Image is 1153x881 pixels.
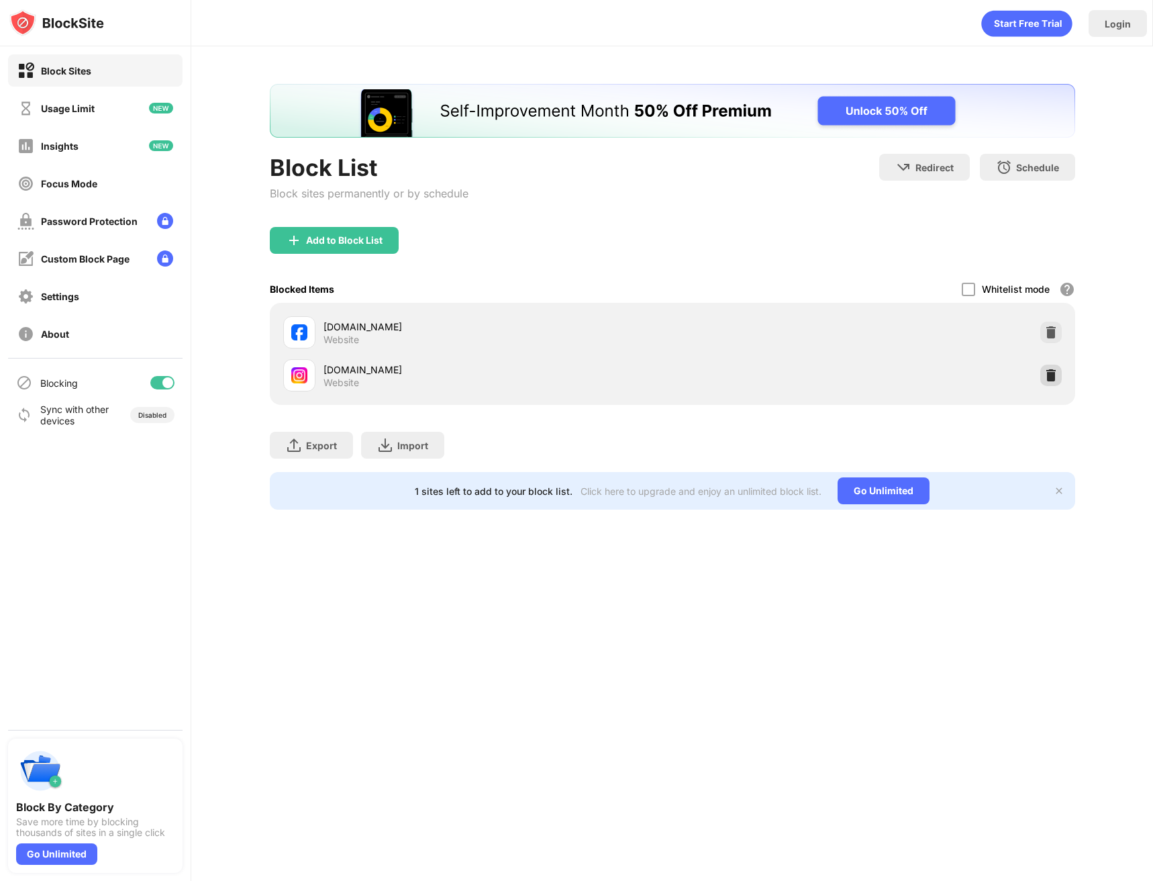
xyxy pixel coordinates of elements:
img: block-on.svg [17,62,34,79]
img: insights-off.svg [17,138,34,154]
div: [DOMAIN_NAME] [323,320,672,334]
div: Settings [41,291,79,302]
img: x-button.svg [1054,485,1064,496]
div: Block sites permanently or by schedule [270,187,468,200]
img: new-icon.svg [149,103,173,113]
img: new-icon.svg [149,140,173,151]
div: About [41,328,69,340]
div: Blocked Items [270,283,334,295]
div: Login [1105,18,1131,30]
div: Click here to upgrade and enjoy an unlimited block list. [581,485,821,497]
div: Custom Block Page [41,253,130,265]
div: Sync with other devices [40,404,109,426]
img: push-categories.svg [16,747,64,795]
img: blocking-icon.svg [16,375,32,391]
img: favicons [291,367,307,383]
div: Insights [41,140,79,152]
div: Import [397,440,428,451]
img: logo-blocksite.svg [9,9,104,36]
img: customize-block-page-off.svg [17,250,34,267]
div: Block List [270,154,468,181]
div: Redirect [915,162,954,173]
div: Password Protection [41,216,138,227]
div: Usage Limit [41,103,95,114]
div: Schedule [1016,162,1059,173]
div: Disabled [138,411,166,419]
img: settings-off.svg [17,288,34,305]
div: animation [981,10,1072,37]
div: Block Sites [41,65,91,77]
div: Go Unlimited [16,843,97,865]
div: Whitelist mode [982,283,1050,295]
iframe: Banner [270,84,1075,138]
img: about-off.svg [17,326,34,342]
div: [DOMAIN_NAME] [323,363,672,377]
div: Go Unlimited [838,477,930,504]
img: focus-off.svg [17,175,34,192]
div: Website [323,334,359,346]
img: favicons [291,324,307,340]
div: Blocking [40,377,78,389]
div: Focus Mode [41,178,97,189]
img: lock-menu.svg [157,213,173,229]
div: Add to Block List [306,235,383,246]
img: sync-icon.svg [16,407,32,423]
img: password-protection-off.svg [17,213,34,230]
div: Block By Category [16,800,174,814]
div: Export [306,440,337,451]
div: Save more time by blocking thousands of sites in a single click [16,817,174,838]
img: lock-menu.svg [157,250,173,267]
div: Website [323,377,359,389]
div: 1 sites left to add to your block list. [415,485,572,497]
img: time-usage-off.svg [17,100,34,117]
